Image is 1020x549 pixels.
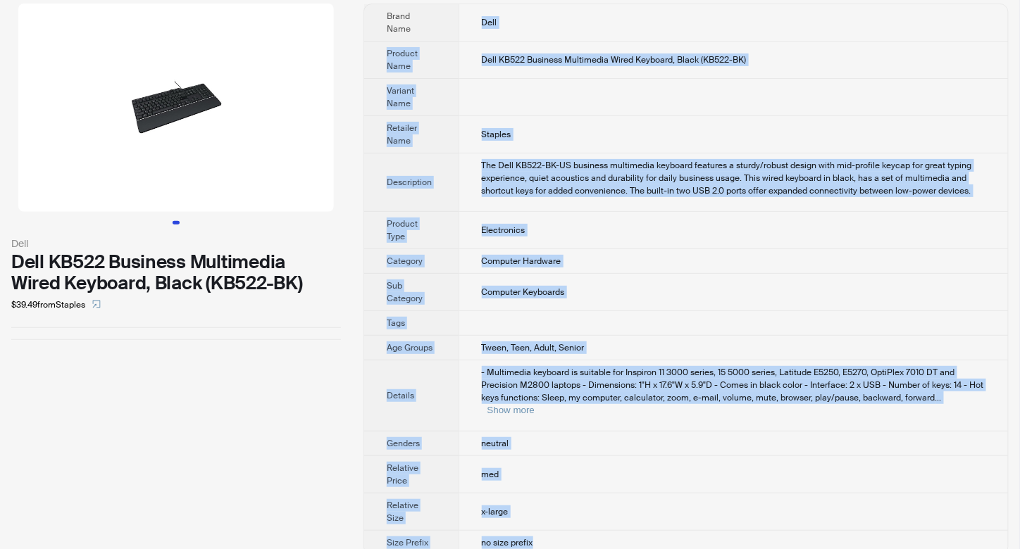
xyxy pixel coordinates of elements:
button: Go to slide 1 [173,221,180,225]
span: Computer Hardware [482,255,561,267]
div: - Multimedia keyboard is suitable for Inspiron 11 3000 series, 15 5000 series, Latitude E5250, E5... [482,366,985,417]
span: Sub Category [387,280,423,304]
div: The Dell KB522-BK-US business multimedia keyboard features a sturdy/robust design with mid-profil... [482,159,985,197]
span: Tween, Teen, Adult, Senior [482,342,585,353]
span: - Multimedia keyboard is suitable for Inspiron 11 3000 series, 15 5000 series, Latitude E5250, E5... [482,367,984,403]
span: Details [387,390,414,401]
span: Computer Keyboards [482,286,565,298]
span: Category [387,255,423,267]
span: Electronics [482,225,525,236]
span: x-large [482,506,509,517]
span: Variant Name [387,85,414,109]
img: Dell KB522 Business Multimedia Wired Keyboard, Black (KB522-BK) image 1 [18,4,334,212]
div: Dell KB522 Business Multimedia Wired Keyboard, Black (KB522-BK) [11,251,341,294]
span: Dell KB522 Business Multimedia Wired Keyboard, Black (KB522-BK) [482,54,747,65]
span: no size prefix [482,537,533,548]
span: Relative Price [387,462,418,486]
span: Genders [387,438,420,449]
span: Retailer Name [387,122,417,146]
span: Product Name [387,48,418,72]
span: Dell [482,17,497,28]
span: Staples [482,129,511,140]
span: Brand Name [387,11,411,34]
span: Relative Size [387,500,418,524]
span: Age Groups [387,342,433,353]
span: Tags [387,317,405,329]
span: Size Prefix [387,537,428,548]
span: Description [387,177,432,188]
span: select [92,300,101,308]
span: ... [935,392,942,403]
span: neutral [482,438,509,449]
button: Expand [487,405,535,415]
span: med [482,469,499,480]
div: $39.49 from Staples [11,294,341,316]
div: Dell [11,236,341,251]
span: Product Type [387,218,418,242]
